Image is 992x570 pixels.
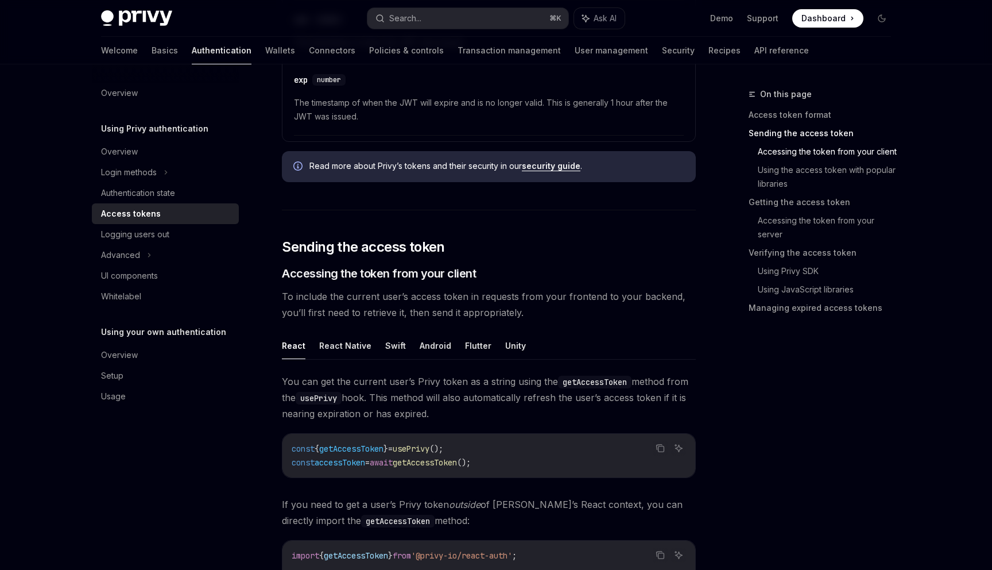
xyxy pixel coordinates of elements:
[101,37,138,64] a: Welcome
[505,332,526,359] button: Unity
[458,37,561,64] a: Transaction management
[92,386,239,407] a: Usage
[792,9,863,28] a: Dashboard
[101,290,141,303] div: Whitelabel
[282,496,696,529] span: If you need to get a user’s Privy token of [PERSON_NAME]’s React context, you can directly import...
[101,145,138,159] div: Overview
[294,74,308,86] div: exp
[393,550,411,561] span: from
[369,37,444,64] a: Policies & controls
[758,262,900,280] a: Using Privy SDK
[101,228,169,241] div: Logging users out
[388,550,393,561] span: }
[749,106,900,124] a: Access token format
[101,10,172,26] img: dark logo
[282,373,696,422] span: You can get the current user’s Privy token as a string using the method from the hook. This metho...
[92,286,239,307] a: Whitelabel
[385,332,406,359] button: Swift
[367,8,568,29] button: Search...⌘K
[101,369,123,383] div: Setup
[319,444,383,454] span: getAccessToken
[92,345,239,365] a: Overview
[760,87,812,101] span: On this page
[449,499,480,510] em: outside
[92,183,239,203] a: Authentication state
[574,8,625,29] button: Ask AI
[758,211,900,244] a: Accessing the token from your server
[653,548,668,563] button: Copy the contents from the code block
[512,550,517,561] span: ;
[594,13,617,24] span: Ask AI
[558,376,631,388] code: getAccessToken
[101,348,138,362] div: Overview
[388,444,393,454] span: =
[101,186,175,200] div: Authentication state
[393,457,457,468] span: getAccessToken
[92,265,239,286] a: UI components
[293,161,305,173] svg: Info
[92,141,239,162] a: Overview
[92,83,239,103] a: Overview
[192,37,251,64] a: Authentication
[292,550,319,561] span: import
[465,332,491,359] button: Flutter
[292,444,315,454] span: const
[282,238,445,256] span: Sending the access token
[365,457,370,468] span: =
[101,207,161,221] div: Access tokens
[315,457,365,468] span: accessToken
[315,444,319,454] span: {
[319,332,371,359] button: React Native
[92,203,239,224] a: Access tokens
[101,86,138,100] div: Overview
[754,37,809,64] a: API reference
[294,96,684,124] span: The timestamp of when the JWT will expire and is no longer valid. This is generally 1 hour after ...
[92,224,239,245] a: Logging users out
[662,37,695,64] a: Security
[710,13,733,24] a: Demo
[758,142,900,161] a: Accessing the token from your client
[383,444,388,454] span: }
[282,288,696,321] span: To include the current user’s access token in requests from your frontend to your backend, you’ll...
[393,444,429,454] span: usePrivy
[708,37,741,64] a: Recipes
[758,280,900,299] a: Using JavaScript libraries
[282,265,476,282] span: Accessing the token from your client
[522,161,580,171] a: security guide
[653,441,668,456] button: Copy the contents from the code block
[429,444,443,454] span: ();
[457,457,471,468] span: ();
[101,165,157,179] div: Login methods
[420,332,451,359] button: Android
[749,299,900,317] a: Managing expired access tokens
[873,9,891,28] button: Toggle dark mode
[749,244,900,262] a: Verifying the access token
[309,37,355,64] a: Connectors
[319,550,324,561] span: {
[801,13,846,24] span: Dashboard
[152,37,178,64] a: Basics
[101,325,226,339] h5: Using your own authentication
[575,37,648,64] a: User management
[282,332,305,359] button: React
[292,457,315,468] span: const
[758,161,900,193] a: Using the access token with popular libraries
[671,548,686,563] button: Ask AI
[101,122,208,136] h5: Using Privy authentication
[411,550,512,561] span: '@privy-io/react-auth'
[671,441,686,456] button: Ask AI
[749,193,900,211] a: Getting the access token
[370,457,393,468] span: await
[324,550,388,561] span: getAccessToken
[749,124,900,142] a: Sending the access token
[549,14,561,23] span: ⌘ K
[296,392,342,405] code: usePrivy
[101,390,126,403] div: Usage
[317,75,341,84] span: number
[265,37,295,64] a: Wallets
[92,365,239,386] a: Setup
[101,269,158,283] div: UI components
[309,160,684,172] span: Read more about Privy’s tokens and their security in our .
[747,13,778,24] a: Support
[361,515,435,527] code: getAccessToken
